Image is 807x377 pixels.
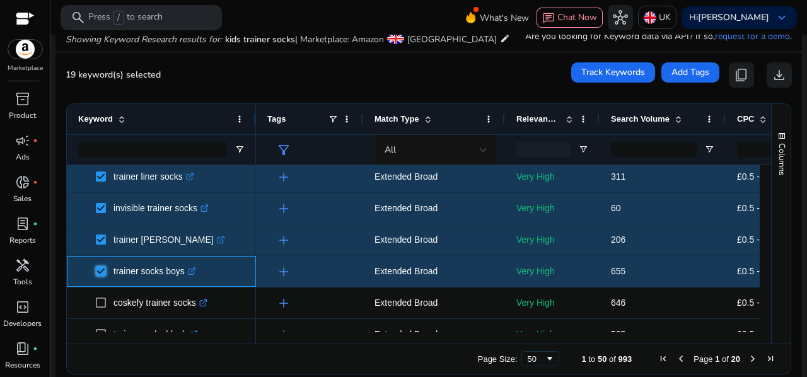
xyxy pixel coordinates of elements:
p: trainer socks black [113,322,198,347]
p: UK [659,6,671,28]
span: 525 [611,329,625,339]
span: 1 [715,354,719,364]
p: Extended Broad [374,195,494,221]
p: Ads [16,151,30,163]
span: keyboard_arrow_down [774,10,789,25]
p: Tools [13,276,32,287]
p: Very High [516,195,588,221]
span: code_blocks [15,299,30,315]
span: fiber_manual_record [33,180,38,185]
button: Open Filter Menu [578,144,588,154]
b: [PERSON_NAME] [698,11,769,23]
span: kids trainer socks [225,33,295,45]
span: 20 [731,354,740,364]
button: download [767,62,792,88]
span: CPC [737,114,754,124]
div: Next Page [748,354,758,364]
p: Sales [13,193,32,204]
span: Match Type [374,114,419,124]
span: Add Tags [671,66,709,79]
p: trainer [PERSON_NAME] [113,227,225,253]
div: First Page [658,354,668,364]
span: handyman [15,258,30,273]
mat-icon: edit [500,31,510,46]
span: to [588,354,595,364]
p: Extended Broad [374,258,494,284]
span: 646 [611,298,625,308]
span: add [276,264,291,279]
input: Keyword Filter Input [78,142,227,157]
p: Extended Broad [374,290,494,316]
button: hub [608,5,633,30]
p: Marketplace [8,64,43,73]
p: Hi [689,13,769,22]
p: Reports [9,235,36,246]
span: All [385,144,396,156]
span: book_4 [15,341,30,356]
p: Very High [516,290,588,316]
span: add [276,170,291,185]
span: lab_profile [15,216,30,231]
span: 50 [598,354,607,364]
button: Open Filter Menu [235,144,245,154]
p: trainer liner socks [113,164,194,190]
p: coskefy trainer socks [113,290,207,316]
span: £0.5 - £0.95 [737,171,784,182]
p: Very High [516,258,588,284]
span: inventory_2 [15,91,30,107]
span: 60 [611,203,621,213]
img: amazon.svg [8,40,42,59]
p: Extended Broad [374,227,494,253]
span: / [113,11,124,25]
span: of [609,354,616,364]
span: £0.5 - £0.95 [737,266,784,276]
span: £0.5 - £0.95 [737,203,784,213]
p: invisible trainer socks [113,195,209,221]
span: add [276,201,291,216]
img: uk.svg [644,11,656,24]
div: 50 [528,354,545,364]
span: add [276,233,291,248]
span: 19 keyword(s) selected [66,69,161,81]
span: chat [542,12,555,25]
span: | Marketplace: Amazon [295,33,384,45]
input: Search Volume Filter Input [611,142,697,157]
span: 311 [611,171,625,182]
span: [GEOGRAPHIC_DATA] [407,33,497,45]
span: donut_small [15,175,30,190]
button: chatChat Now [537,8,603,28]
span: filter_alt [276,142,291,158]
div: Previous Page [676,354,686,364]
span: hub [613,10,628,25]
span: Keyword [78,114,113,124]
p: Resources [5,359,40,371]
span: fiber_manual_record [33,346,38,351]
div: Page Size: [478,354,518,364]
button: Open Filter Menu [704,144,714,154]
p: Extended Broad [374,322,494,347]
span: fiber_manual_record [33,138,38,143]
span: fiber_manual_record [33,221,38,226]
p: Press to search [88,11,163,25]
span: content_copy [734,67,749,83]
span: Chat Now [557,11,597,23]
span: £0.5 - £0.95 [737,329,784,339]
span: download [772,67,787,83]
span: 1 [582,354,586,364]
span: Track Keywords [581,66,645,79]
span: Tags [267,114,286,124]
span: Page [694,354,712,364]
div: Page Size [521,351,559,366]
span: 206 [611,235,625,245]
button: Track Keywords [571,62,655,83]
span: What's New [480,7,529,29]
span: 655 [611,266,625,276]
p: Extended Broad [374,164,494,190]
span: Search Volume [611,114,670,124]
p: Very High [516,227,588,253]
span: add [276,296,291,311]
span: of [722,354,729,364]
button: Add Tags [661,62,719,83]
span: campaign [15,133,30,148]
span: 993 [618,354,632,364]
